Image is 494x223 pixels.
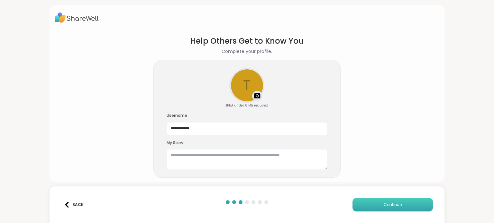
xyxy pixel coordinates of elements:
[167,140,327,146] h3: My Story
[384,202,402,208] span: Continue
[352,198,433,211] button: Continue
[61,198,87,211] button: Back
[222,48,272,55] h2: Complete your profile.
[55,10,99,25] img: ShareWell Logo
[190,35,304,47] h1: Help Others Get to Know You
[167,113,327,118] h3: Username
[64,202,84,208] div: Back
[225,103,268,108] div: JPEG under 6 MB required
